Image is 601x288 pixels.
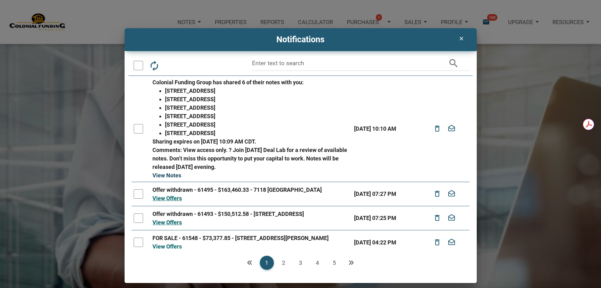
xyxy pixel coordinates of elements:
button: delete_outline [430,211,444,225]
a: View Offers [152,195,182,202]
td: [DATE] 07:25 PM [352,206,419,230]
div: Offer withdrawn - 61495 - $163,460.33 - 7118 [GEOGRAPHIC_DATA] [152,186,350,194]
li: [STREET_ADDRESS] [165,129,350,137]
li: [STREET_ADDRESS] [165,103,350,112]
a: View Offers [152,219,182,226]
i: delete_outline [434,187,441,201]
button: delete_outline [430,187,444,201]
li: [STREET_ADDRESS] [165,95,350,103]
a: 1 [260,256,274,270]
i: drafts [448,122,455,136]
div: FOR SALE - 61548 - $73,377.85 - [STREET_ADDRESS][PERSON_NAME] [152,234,350,242]
a: View Notes [152,172,181,179]
li: [STREET_ADDRESS] [165,86,350,95]
li: [STREET_ADDRESS] [165,120,350,129]
td: [DATE] 10:10 AM [352,76,419,182]
button: delete_outline [430,122,444,136]
button: autorenew [146,56,163,73]
td: [DATE] 07:27 PM [352,182,419,206]
li: [STREET_ADDRESS] [165,112,350,120]
td: [DATE] 04:22 PM [352,230,419,254]
i: autorenew [149,60,160,71]
button: drafts [444,187,458,201]
input: Enter text to search [252,56,448,71]
i: delete_outline [434,122,441,136]
i: clear [458,35,465,42]
div: Comments: View access only. ? Join [DATE] Deal Lab for a review of available notes. Don’t miss th... [152,146,350,171]
h4: Notifications [129,33,472,46]
div: Offer withdrawn - 61493 - $150,512.58 - [STREET_ADDRESS] [152,210,350,218]
i: delete_outline [434,211,441,225]
a: 4 [311,256,325,270]
a: 5 [327,256,342,270]
i: search [448,56,459,71]
i: drafts [448,235,455,249]
button: drafts [444,122,458,136]
i: drafts [448,211,455,225]
a: Next [344,256,358,270]
button: clear [452,31,471,45]
div: Colonial Funding Group has shared 6 of their notes with you: [152,78,350,86]
a: View Offers [152,243,182,250]
i: drafts [448,187,455,201]
button: drafts [444,235,458,249]
a: Previous [243,256,257,270]
button: drafts [444,211,458,225]
div: Sharing expires on [DATE] 10:09 AM CDT. [152,137,350,146]
button: delete_outline [430,235,444,249]
a: 3 [294,256,308,270]
a: 2 [277,256,291,270]
i: delete_outline [434,235,441,249]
